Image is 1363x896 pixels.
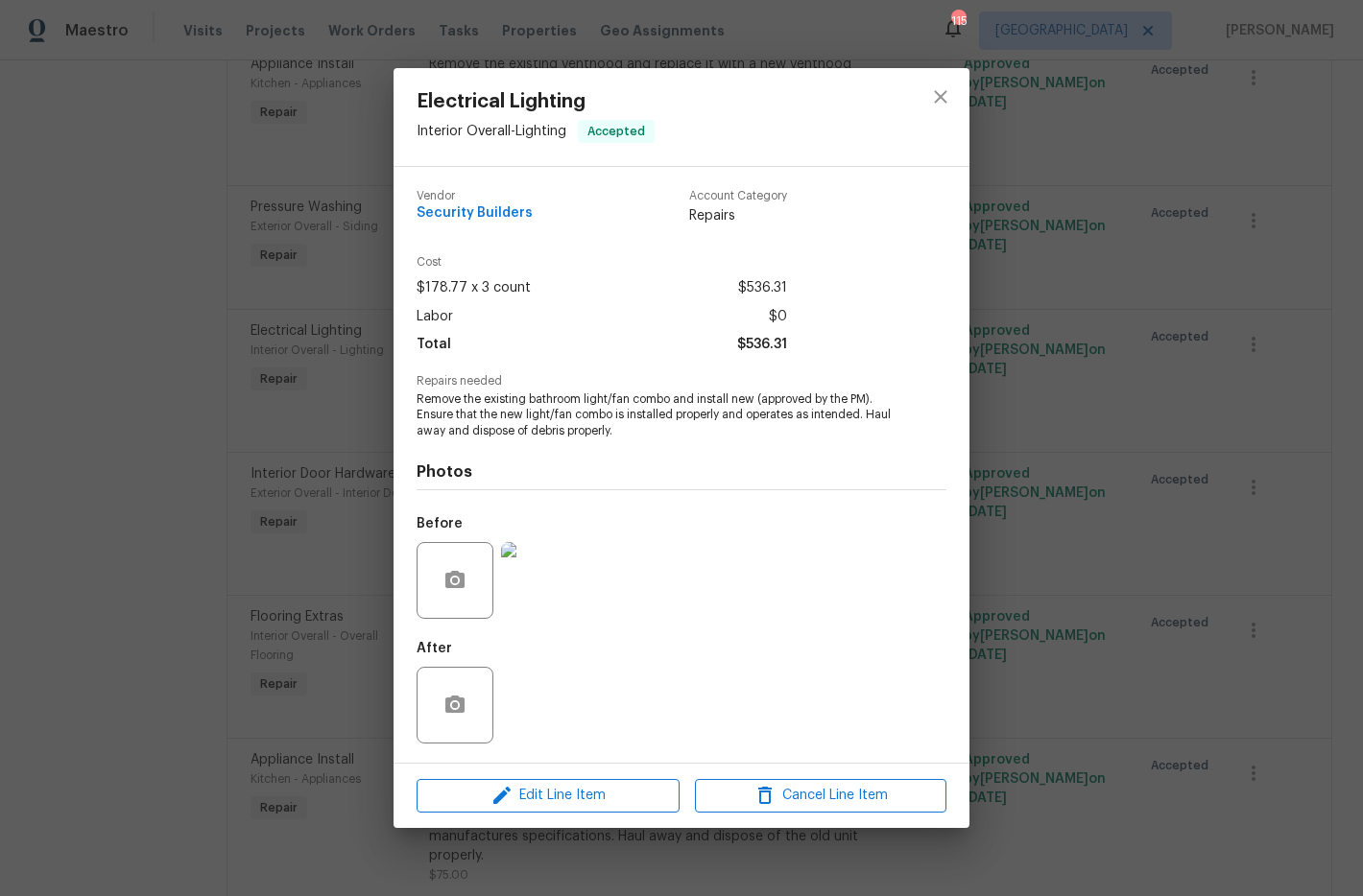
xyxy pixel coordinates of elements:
[417,256,787,269] span: Cost
[951,12,965,31] div: 115
[417,303,453,331] span: Labor
[417,190,533,202] span: Vendor
[417,274,531,302] span: $178.77 x 3 count
[417,125,566,138] span: Interior Overall - Lighting
[417,206,533,221] span: Security Builders
[918,74,964,120] button: close
[769,303,787,331] span: $0
[417,517,463,531] h5: Before
[689,206,787,225] span: Repairs
[737,331,787,359] span: $536.31
[417,391,894,439] span: Remove the existing bathroom light/fan combo and install new (approved by the PM). Ensure that th...
[689,190,787,202] span: Account Category
[422,784,674,808] span: Edit Line Item
[417,779,680,813] button: Edit Line Item
[580,122,653,141] span: Accepted
[701,784,941,808] span: Cancel Line Item
[695,779,946,813] button: Cancel Line Item
[417,375,946,388] span: Repairs needed
[417,91,655,112] span: Electrical Lighting
[417,331,451,359] span: Total
[417,462,946,482] h4: Photos
[417,642,452,655] h5: After
[738,274,787,302] span: $536.31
